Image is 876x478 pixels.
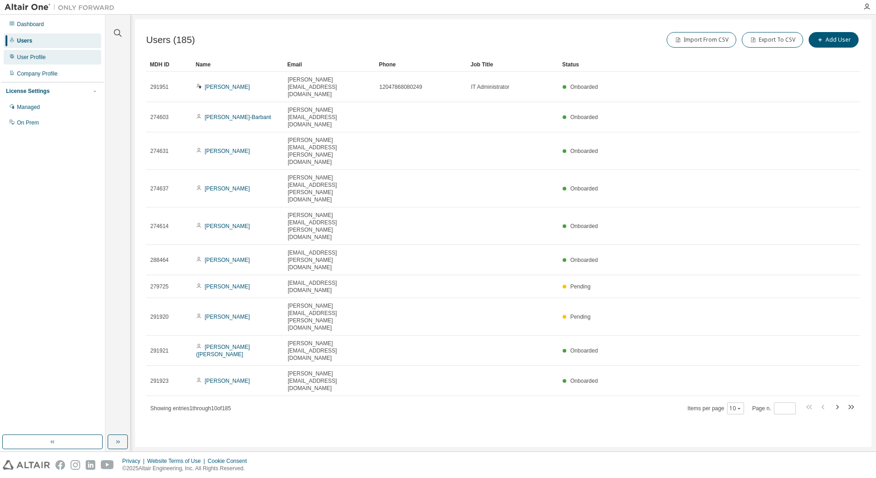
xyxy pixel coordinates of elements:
span: Pending [570,283,591,290]
span: Onboarded [570,114,598,120]
a: [PERSON_NAME] ([PERSON_NAME] [196,344,250,358]
span: Users (185) [146,35,195,45]
span: Onboarded [570,185,598,192]
span: Onboarded [570,348,598,354]
span: [PERSON_NAME][EMAIL_ADDRESS][DOMAIN_NAME] [288,370,371,392]
button: Add User [809,32,859,48]
span: 291921 [150,347,169,354]
a: [PERSON_NAME] [205,257,250,263]
a: [PERSON_NAME] [205,223,250,229]
div: MDH ID [150,57,188,72]
span: [PERSON_NAME][EMAIL_ADDRESS][PERSON_NAME][DOMAIN_NAME] [288,212,371,241]
div: Managed [17,103,40,111]
div: Status [562,57,813,72]
div: Company Profile [17,70,58,77]
img: youtube.svg [101,460,114,470]
button: Import From CSV [667,32,736,48]
span: [PERSON_NAME][EMAIL_ADDRESS][DOMAIN_NAME] [288,76,371,98]
div: Dashboard [17,21,44,28]
div: On Prem [17,119,39,126]
img: Altair One [5,3,119,12]
div: User Profile [17,54,46,61]
span: 274637 [150,185,169,192]
a: [PERSON_NAME] [205,314,250,320]
span: Onboarded [570,148,598,154]
span: IT Administrator [471,83,509,91]
span: [PERSON_NAME][EMAIL_ADDRESS][PERSON_NAME][DOMAIN_NAME] [288,174,371,203]
div: License Settings [6,87,49,95]
span: Onboarded [570,378,598,384]
img: linkedin.svg [86,460,95,470]
div: Website Terms of Use [147,457,208,465]
span: 288464 [150,256,169,264]
div: Email [287,57,372,72]
span: 274603 [150,114,169,121]
div: Users [17,37,32,44]
div: Phone [379,57,463,72]
div: Cookie Consent [208,457,252,465]
div: Privacy [122,457,147,465]
a: [PERSON_NAME] [205,378,250,384]
a: [PERSON_NAME] [205,84,250,90]
span: Page n. [752,402,796,414]
img: facebook.svg [55,460,65,470]
span: 279725 [150,283,169,290]
button: 10 [729,405,742,412]
span: [EMAIL_ADDRESS][PERSON_NAME][DOMAIN_NAME] [288,249,371,271]
span: 291951 [150,83,169,91]
span: [PERSON_NAME][EMAIL_ADDRESS][PERSON_NAME][DOMAIN_NAME] [288,302,371,331]
p: © 2025 Altair Engineering, Inc. All Rights Reserved. [122,465,252,473]
span: 12047868080249 [379,83,422,91]
span: Onboarded [570,223,598,229]
a: [PERSON_NAME] [205,283,250,290]
span: Items per page [688,402,744,414]
span: Pending [570,314,591,320]
span: 274614 [150,223,169,230]
a: [PERSON_NAME]-Barbant [205,114,271,120]
span: [PERSON_NAME][EMAIL_ADDRESS][DOMAIN_NAME] [288,340,371,362]
span: [PERSON_NAME][EMAIL_ADDRESS][DOMAIN_NAME] [288,106,371,128]
span: 291923 [150,377,169,385]
a: [PERSON_NAME] [205,185,250,192]
span: Onboarded [570,84,598,90]
span: [EMAIL_ADDRESS][DOMAIN_NAME] [288,279,371,294]
span: Onboarded [570,257,598,263]
div: Name [196,57,280,72]
span: 291920 [150,313,169,320]
button: Export To CSV [742,32,803,48]
span: 274631 [150,147,169,155]
span: [PERSON_NAME][EMAIL_ADDRESS][PERSON_NAME][DOMAIN_NAME] [288,136,371,166]
a: [PERSON_NAME] [205,148,250,154]
img: altair_logo.svg [3,460,50,470]
span: Showing entries 1 through 10 of 185 [150,405,231,412]
div: Job Title [471,57,555,72]
img: instagram.svg [71,460,80,470]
